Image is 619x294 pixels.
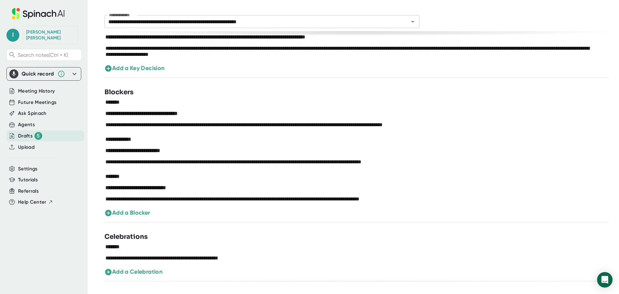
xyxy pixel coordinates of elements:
h3: Celebrations [104,232,148,242]
button: Referrals [18,188,39,195]
div: 5 [34,132,42,140]
div: Quick record [9,67,78,80]
button: Add a Celebration [104,268,162,276]
button: Future Meetings [18,99,56,106]
span: Help Center [18,198,46,206]
button: Help Center [18,198,53,206]
button: Open [408,17,417,26]
button: Ask Spinach [18,110,47,117]
span: Search notes (Ctrl + K) [18,52,68,58]
div: Quick record [22,71,54,77]
button: Upload [18,144,34,151]
h3: Blockers [104,87,133,97]
button: Tutorials [18,176,38,184]
button: Drafts 5 [18,132,42,140]
button: Agents [18,121,35,128]
div: Open Intercom Messenger [597,272,613,288]
span: l [6,29,19,42]
div: Drafts [18,132,42,140]
button: Add a Blocker [104,208,150,217]
button: Add a Key Decision [104,64,164,73]
div: Logan Zumbrun [26,29,74,41]
button: Settings [18,165,38,173]
button: Meeting History [18,87,55,95]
